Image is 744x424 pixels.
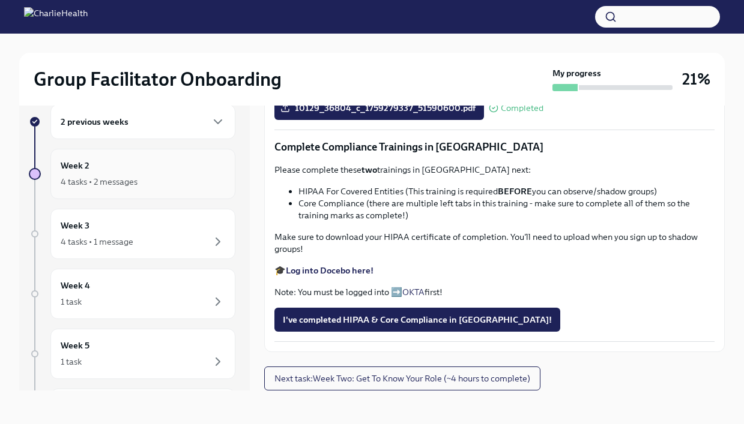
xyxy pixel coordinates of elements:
div: 4 tasks • 1 message [61,236,133,248]
p: Complete Compliance Trainings in [GEOGRAPHIC_DATA] [274,140,715,154]
h6: Week 4 [61,279,90,292]
img: CharlieHealth [24,7,88,26]
a: Week 24 tasks • 2 messages [29,149,235,199]
button: I've completed HIPAA & Core Compliance in [GEOGRAPHIC_DATA]! [274,308,560,332]
a: Log into Docebo here! [286,265,374,276]
a: Week 41 task [29,269,235,319]
h6: Week 3 [61,219,89,232]
div: 1 task [61,296,82,308]
h2: Group Facilitator Onboarding [34,67,282,91]
span: Next task : Week Two: Get To Know Your Role (~4 hours to complete) [274,372,530,384]
div: 2 previous weeks [50,104,235,139]
span: Completed [501,104,543,113]
p: Please complete these trainings in [GEOGRAPHIC_DATA] next: [274,164,715,176]
a: Week 51 task [29,329,235,379]
h6: 2 previous weeks [61,115,129,128]
p: Note: You must be logged into ➡️ first! [274,286,715,298]
strong: My progress [552,67,601,79]
button: Next task:Week Two: Get To Know Your Role (~4 hours to complete) [264,366,540,390]
p: Make sure to download your HIPAA certificate of completion. You'll need to upload when you sign u... [274,231,715,255]
strong: BEFORE [498,186,532,197]
div: 4 tasks • 2 messages [61,176,138,188]
h6: Week 5 [61,339,89,352]
label: 10129_36804_c_1759279337_51590600.pdf [274,96,484,120]
h3: 21% [682,68,710,90]
strong: two [361,164,377,175]
span: 10129_36804_c_1759279337_51590600.pdf [283,102,476,114]
div: 1 task [61,356,82,368]
li: Core Compliance (there are multiple left tabs in this training - make sure to complete all of the... [298,197,715,221]
h6: Week 2 [61,159,89,172]
a: OKTA [402,287,425,297]
li: HIPAA For Covered Entities (This training is required you can observe/shadow groups) [298,185,715,197]
a: Week 34 tasks • 1 message [29,209,235,259]
p: 🎓 [274,264,715,276]
span: I've completed HIPAA & Core Compliance in [GEOGRAPHIC_DATA]! [283,314,552,326]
